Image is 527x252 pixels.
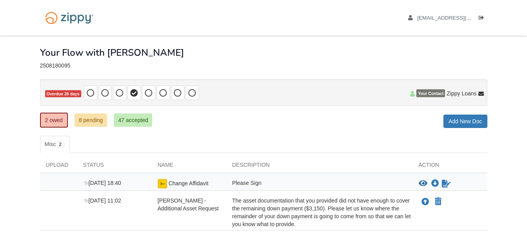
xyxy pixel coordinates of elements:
button: Upload Edward Olivares Lopez - Additional Asset Request [421,197,430,207]
div: Description [226,161,413,173]
a: Add New Doc [443,115,487,128]
span: Your Contact [416,89,445,97]
span: [DATE] 11:02 [83,197,121,204]
div: The asset documentation that you provided did not have enough to cover the remaining down payment... [226,197,413,228]
div: Name [152,161,226,173]
span: eolivares@blueleafresidential.com [417,15,507,21]
a: 2 owed [40,113,68,128]
div: Action [413,161,487,173]
img: Logo [40,8,98,28]
button: Declare Edward Olivares Lopez - Additional Asset Request not applicable [434,197,442,206]
span: 2 [56,141,65,148]
span: Zippy Loans [447,89,476,97]
a: 47 accepted [114,113,152,127]
span: [PERSON_NAME] - Additional Asset Request [158,197,219,212]
div: 2508180095 [40,62,487,69]
a: 8 pending [75,113,108,127]
span: Change Affidavit [168,180,208,186]
div: Please Sign [226,179,413,188]
span: Overdue 26 days [45,90,81,98]
a: Download Change Affidavit [431,181,439,187]
a: Sign Form [441,179,451,188]
div: Upload [40,161,77,173]
span: [DATE] 18:40 [83,180,121,186]
button: View Change Affidavit [419,180,427,188]
a: edit profile [408,15,507,23]
a: Log out [479,15,487,23]
a: Misc [40,136,69,153]
div: Status [77,161,152,173]
h1: Your Flow with [PERSON_NAME] [40,47,184,58]
img: Ready for you to esign [158,179,167,188]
